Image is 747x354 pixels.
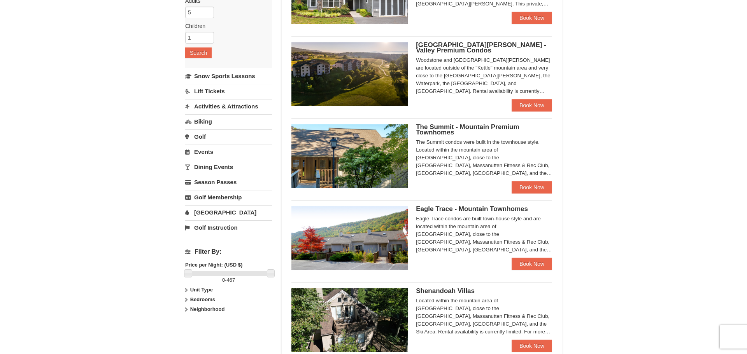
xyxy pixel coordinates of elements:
[416,123,519,136] span: The Summit - Mountain Premium Townhomes
[190,306,225,312] strong: Neighborhood
[512,12,552,24] a: Book Now
[190,296,215,302] strong: Bedrooms
[416,215,552,254] div: Eagle Trace condos are built town-house style and are located within the mountain area of [GEOGRA...
[222,277,225,283] span: 0
[416,205,528,213] span: Eagle Trace - Mountain Townhomes
[416,41,546,54] span: [GEOGRAPHIC_DATA][PERSON_NAME] - Valley Premium Condos
[185,99,272,113] a: Activities & Attractions
[185,190,272,204] a: Golf Membership
[185,220,272,235] a: Golf Instruction
[185,129,272,144] a: Golf
[185,84,272,98] a: Lift Tickets
[185,276,272,284] label: -
[185,160,272,174] a: Dining Events
[512,258,552,270] a: Book Now
[416,138,552,177] div: The Summit condos were built in the townhouse style. Located within the mountain area of [GEOGRAP...
[185,145,272,159] a: Events
[227,277,235,283] span: 467
[185,205,272,220] a: [GEOGRAPHIC_DATA]
[185,248,272,255] h4: Filter By:
[185,22,266,30] label: Children
[185,114,272,129] a: Biking
[291,42,408,106] img: 19219041-4-ec11c166.jpg
[291,288,408,352] img: 19219019-2-e70bf45f.jpg
[416,297,552,336] div: Located within the mountain area of [GEOGRAPHIC_DATA], close to the [GEOGRAPHIC_DATA], Massanutte...
[190,287,213,293] strong: Unit Type
[291,206,408,270] img: 19218983-1-9b289e55.jpg
[291,124,408,188] img: 19219034-1-0eee7e00.jpg
[416,287,475,295] span: Shenandoah Villas
[185,69,272,83] a: Snow Sports Lessons
[512,181,552,194] a: Book Now
[185,47,212,58] button: Search
[512,340,552,352] a: Book Now
[416,56,552,95] div: Woodstone and [GEOGRAPHIC_DATA][PERSON_NAME] are located outside of the "Kettle" mountain area an...
[185,175,272,189] a: Season Passes
[512,99,552,112] a: Book Now
[185,262,242,268] strong: Price per Night: (USD $)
